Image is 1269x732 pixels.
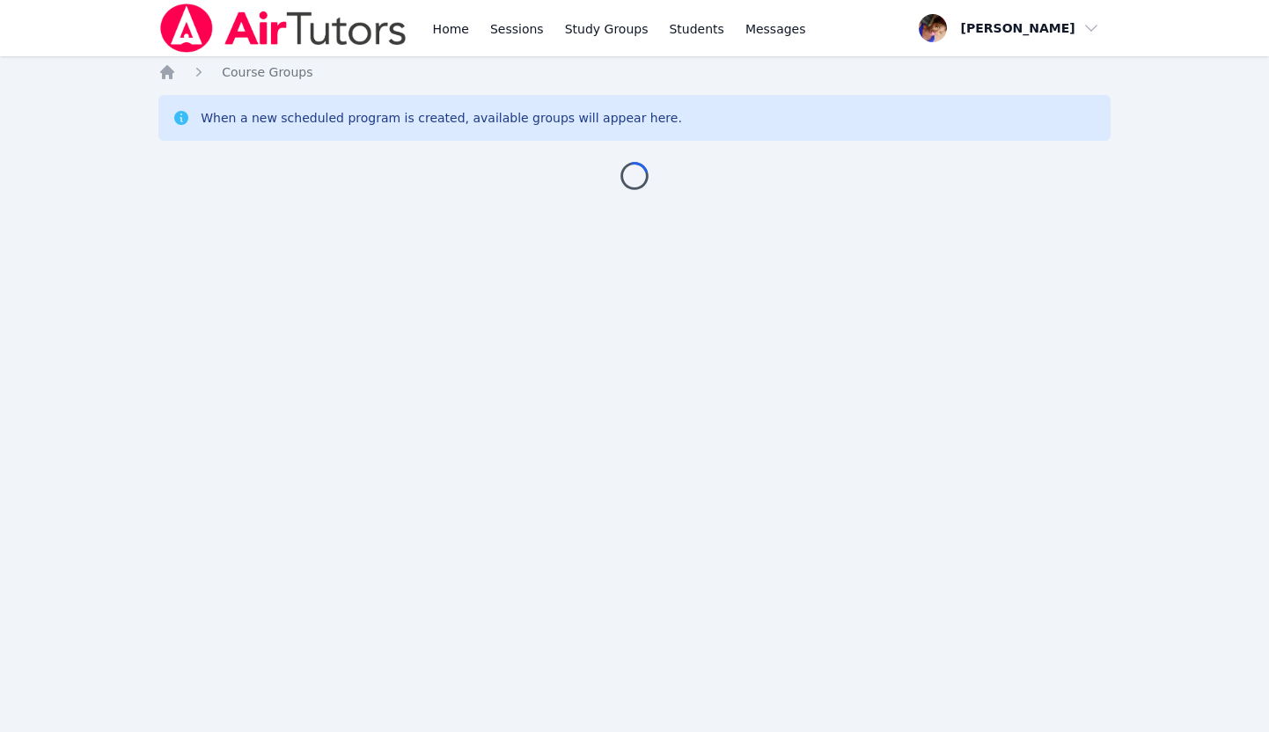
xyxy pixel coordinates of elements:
span: Messages [745,20,806,38]
img: Air Tutors [158,4,407,53]
span: Course Groups [222,65,312,79]
nav: Breadcrumb [158,63,1111,81]
a: Course Groups [222,63,312,81]
div: When a new scheduled program is created, available groups will appear here. [201,109,682,127]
